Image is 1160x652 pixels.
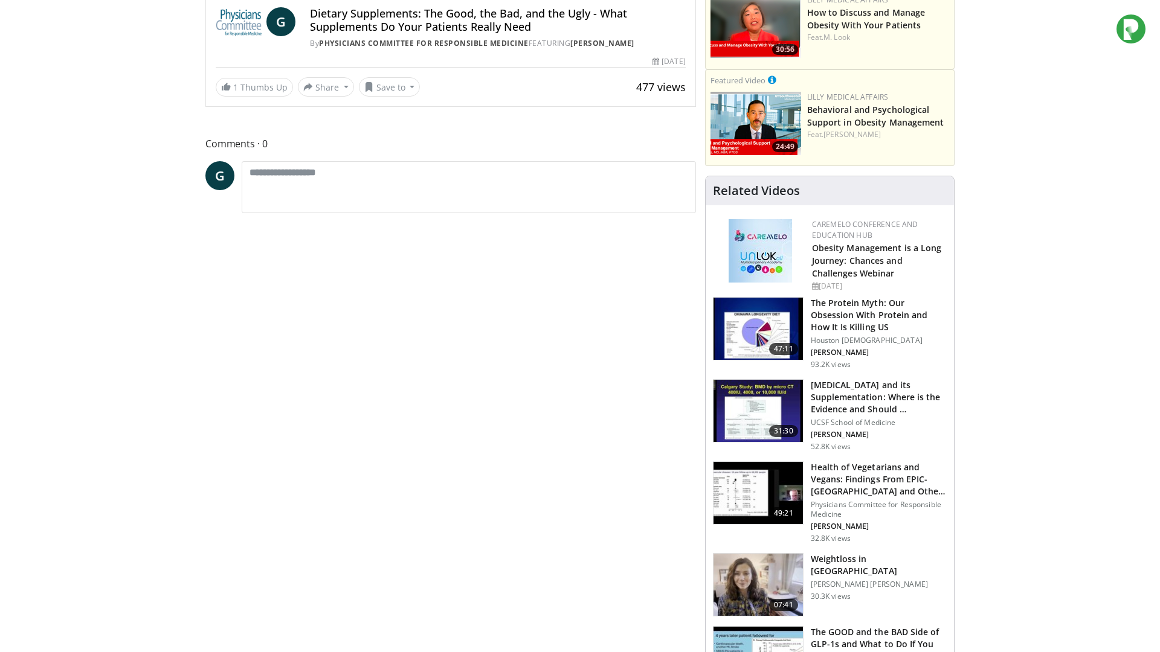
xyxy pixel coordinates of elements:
[823,32,850,42] a: M. Look
[823,129,881,139] a: [PERSON_NAME]
[713,553,947,617] a: 07:41 Weightloss in [GEOGRAPHIC_DATA] [PERSON_NAME] [PERSON_NAME] 30.3K views
[266,7,295,36] a: G
[811,592,851,601] p: 30.3K views
[811,580,947,589] p: [PERSON_NAME] [PERSON_NAME]
[811,461,947,497] h3: Health of Vegetarians and Vegans: Findings From EPIC-[GEOGRAPHIC_DATA] and Othe…
[729,219,792,283] img: 45df64a9-a6de-482c-8a90-ada250f7980c.png.150x105_q85_autocrop_double_scale_upscale_version-0.2.jpg
[811,430,947,439] p: [PERSON_NAME]
[811,442,851,452] p: 52.8K views
[205,161,234,190] a: G
[769,343,798,355] span: 47:11
[769,425,798,437] span: 31:30
[298,77,354,97] button: Share
[710,75,765,86] small: Featured Video
[570,38,634,48] a: [PERSON_NAME]
[713,379,947,452] a: 31:30 [MEDICAL_DATA] and its Supplementation: Where is the Evidence and Should … UCSF School of M...
[714,462,803,525] img: 606f2b51-b844-428b-aa21-8c0c72d5a896.150x105_q85_crop-smart_upscale.jpg
[807,129,949,140] div: Feat.
[652,56,685,67] div: [DATE]
[811,360,851,369] p: 93.2K views
[713,184,800,198] h4: Related Videos
[807,92,889,102] a: Lilly Medical Affairs
[812,281,944,292] div: [DATE]
[811,348,947,357] p: [PERSON_NAME]
[811,418,947,427] p: UCSF School of Medicine
[636,80,686,94] span: 477 views
[811,534,851,543] p: 32.8K views
[233,81,238,93] span: 1
[769,507,798,519] span: 49:21
[807,32,949,43] div: Feat.
[710,92,801,155] a: 24:49
[811,500,947,519] p: Physicians Committee for Responsible Medicine
[772,44,798,55] span: 30:56
[216,78,293,97] a: 1 Thumbs Up
[811,336,947,345] p: Houston [DEMOGRAPHIC_DATA]
[205,136,696,152] span: Comments 0
[714,298,803,360] img: b7b8b05e-5021-418b-a89a-60a270e7cf82.150x105_q85_crop-smart_upscale.jpg
[713,461,947,543] a: 49:21 Health of Vegetarians and Vegans: Findings From EPIC-[GEOGRAPHIC_DATA] and Othe… Physicians...
[769,599,798,611] span: 07:41
[710,92,801,155] img: ba3304f6-7838-4e41-9c0f-2e31ebde6754.png.150x105_q85_crop-smart_upscale.png
[359,77,420,97] button: Save to
[310,7,685,33] h4: Dietary Supplements: The Good, the Bad, and the Ugly - What Supplements Do Your Patients Really Need
[714,380,803,443] img: 4bb25b40-905e-443e-8e37-83f056f6e86e.150x105_q85_crop-smart_upscale.jpg
[812,242,942,279] a: Obesity Management is a Long Journey: Chances and Challenges Webinar
[714,554,803,616] img: 9983fed1-7565-45be-8934-aef1103ce6e2.150x105_q85_crop-smart_upscale.jpg
[812,219,918,240] a: CaReMeLO Conference and Education Hub
[319,38,529,48] a: Physicians Committee for Responsible Medicine
[807,104,944,128] a: Behavioral and Psychological Support in Obesity Management
[216,7,262,36] img: Physicians Committee for Responsible Medicine
[811,553,947,577] h3: Weightloss in [GEOGRAPHIC_DATA]
[807,7,926,31] a: How to Discuss and Manage Obesity With Your Patients
[811,379,947,415] h3: [MEDICAL_DATA] and its Supplementation: Where is the Evidence and Should …
[811,297,947,333] h3: The Protein Myth: Our Obsession With Protein and How It Is Killing US
[811,522,947,531] p: [PERSON_NAME]
[310,38,685,49] div: By FEATURING
[713,297,947,369] a: 47:11 The Protein Myth: Our Obsession With Protein and How It Is Killing US Houston [DEMOGRAPHIC_...
[772,141,798,152] span: 24:49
